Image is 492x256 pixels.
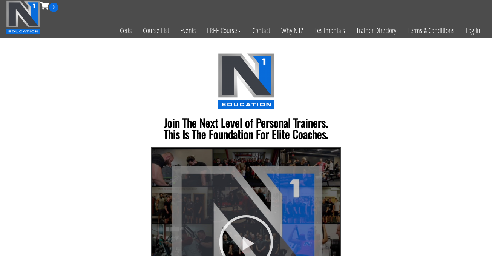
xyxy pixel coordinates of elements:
[460,12,486,49] a: Log In
[247,12,276,49] a: Contact
[49,3,58,12] span: 0
[35,117,457,140] h2: Join The Next Level of Personal Trainers. This Is The Foundation For Elite Coaches.
[309,12,351,49] a: Testimonials
[114,12,137,49] a: Certs
[175,12,201,49] a: Events
[351,12,402,49] a: Trainer Directory
[276,12,309,49] a: Why N1?
[137,12,175,49] a: Course List
[402,12,460,49] a: Terms & Conditions
[6,0,40,34] img: n1-education
[40,1,58,11] a: 0
[201,12,247,49] a: FREE Course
